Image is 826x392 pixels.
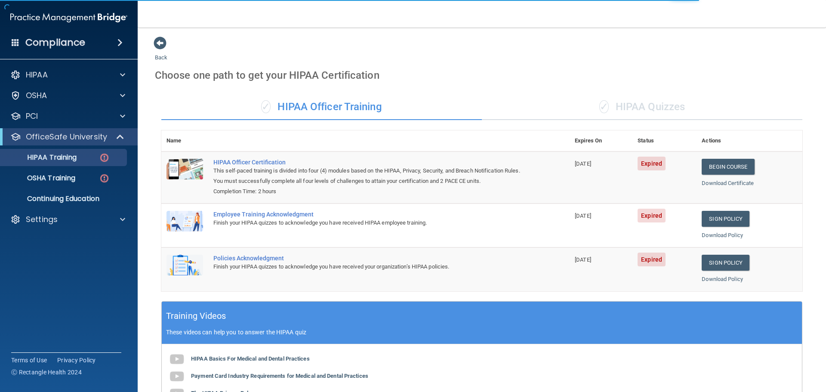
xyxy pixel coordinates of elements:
[161,94,482,120] div: HIPAA Officer Training
[26,70,48,80] p: HIPAA
[26,214,58,225] p: Settings
[638,157,666,170] span: Expired
[11,368,82,377] span: Ⓒ Rectangle Health 2024
[191,355,310,362] b: HIPAA Basics For Medical and Dental Practices
[10,9,127,26] img: PMB logo
[26,111,38,121] p: PCI
[168,368,185,385] img: gray_youtube_icon.38fcd6cc.png
[632,130,697,151] th: Status
[213,255,527,262] div: Policies Acknowledgment
[213,262,527,272] div: Finish your HIPAA quizzes to acknowledge you have received your organization’s HIPAA policies.
[261,100,271,113] span: ✓
[25,37,85,49] h4: Compliance
[570,130,632,151] th: Expires On
[575,161,591,167] span: [DATE]
[482,94,802,120] div: HIPAA Quizzes
[166,309,226,324] h5: Training Videos
[702,276,743,282] a: Download Policy
[57,356,96,364] a: Privacy Policy
[6,153,77,162] p: HIPAA Training
[99,152,110,163] img: danger-circle.6113f641.png
[26,132,107,142] p: OfficeSafe University
[697,130,802,151] th: Actions
[10,111,125,121] a: PCI
[702,180,754,186] a: Download Certificate
[10,214,125,225] a: Settings
[26,90,47,101] p: OSHA
[10,132,125,142] a: OfficeSafe University
[702,159,754,175] a: Begin Course
[6,174,75,182] p: OSHA Training
[191,373,368,379] b: Payment Card Industry Requirements for Medical and Dental Practices
[155,44,167,61] a: Back
[161,130,208,151] th: Name
[702,255,749,271] a: Sign Policy
[155,63,809,88] div: Choose one path to get your HIPAA Certification
[213,186,527,197] div: Completion Time: 2 hours
[599,100,609,113] span: ✓
[166,329,798,336] p: These videos can help you to answer the HIPAA quiz
[213,166,527,186] div: This self-paced training is divided into four (4) modules based on the HIPAA, Privacy, Security, ...
[213,159,527,166] a: HIPAA Officer Certification
[168,351,185,368] img: gray_youtube_icon.38fcd6cc.png
[99,173,110,184] img: danger-circle.6113f641.png
[10,70,125,80] a: HIPAA
[10,90,125,101] a: OSHA
[213,211,527,218] div: Employee Training Acknowledgment
[702,211,749,227] a: Sign Policy
[11,356,47,364] a: Terms of Use
[638,209,666,222] span: Expired
[575,256,591,263] span: [DATE]
[6,194,123,203] p: Continuing Education
[702,232,743,238] a: Download Policy
[213,218,527,228] div: Finish your HIPAA quizzes to acknowledge you have received HIPAA employee training.
[575,213,591,219] span: [DATE]
[638,253,666,266] span: Expired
